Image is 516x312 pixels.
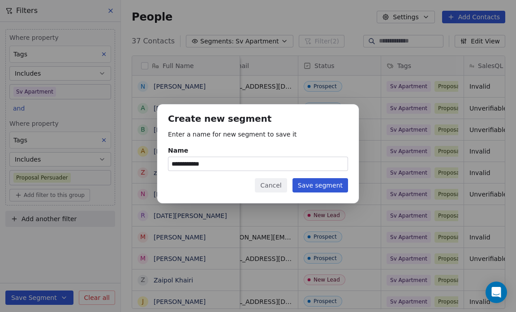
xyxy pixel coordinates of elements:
[168,115,348,124] h1: Create new segment
[292,178,348,192] button: Save segment
[168,146,348,155] div: Name
[255,178,287,192] button: Cancel
[168,157,348,171] input: Name
[168,130,348,139] p: Enter a name for new segment to save it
